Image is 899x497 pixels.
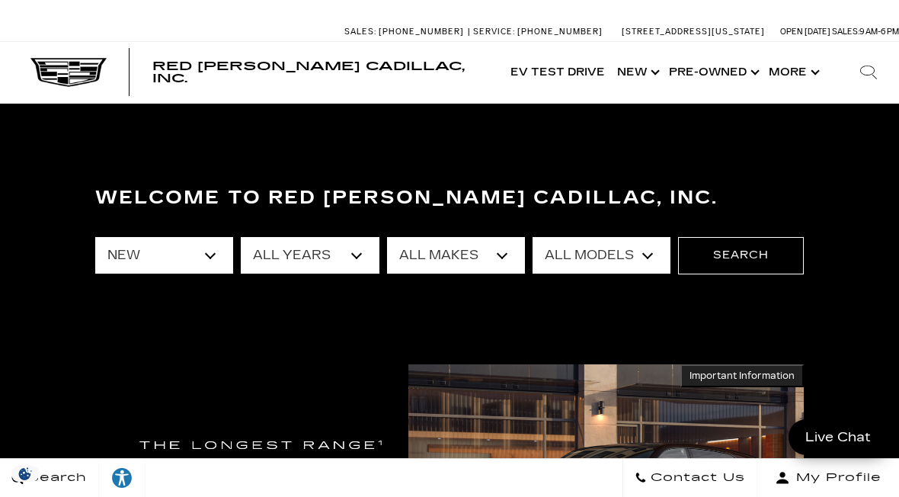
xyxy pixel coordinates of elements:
[859,27,899,37] span: 9 AM-6 PM
[689,370,795,382] span: Important Information
[379,27,464,37] span: [PHONE_NUMBER]
[95,237,233,274] select: Filter by type
[678,237,804,274] button: Search
[533,237,670,274] select: Filter by model
[387,237,525,274] select: Filter by make
[517,27,603,37] span: [PHONE_NUMBER]
[757,459,899,497] button: Open user profile menu
[24,467,87,489] span: Search
[468,27,606,36] a: Service: [PHONE_NUMBER]
[790,467,881,489] span: My Profile
[832,27,859,37] span: Sales:
[680,364,804,387] button: Important Information
[504,42,611,103] a: EV Test Drive
[241,237,379,274] select: Filter by year
[344,27,468,36] a: Sales: [PHONE_NUMBER]
[798,428,878,446] span: Live Chat
[8,466,43,482] img: Opt-Out Icon
[780,27,830,37] span: Open [DATE]
[30,58,107,87] img: Cadillac Dark Logo with Cadillac White Text
[99,467,145,489] div: Explore your accessibility options
[622,459,757,497] a: Contact Us
[99,459,146,497] a: Explore your accessibility options
[647,467,745,489] span: Contact Us
[611,42,663,103] a: New
[663,42,763,103] a: Pre-Owned
[763,42,823,103] button: More
[473,27,515,37] span: Service:
[8,466,43,482] section: Click to Open Cookie Consent Modal
[95,183,804,213] h3: Welcome to Red [PERSON_NAME] Cadillac, Inc.
[344,27,376,37] span: Sales:
[152,59,465,85] span: Red [PERSON_NAME] Cadillac, Inc.
[622,27,765,37] a: [STREET_ADDRESS][US_STATE]
[789,419,888,455] a: Live Chat
[152,60,489,85] a: Red [PERSON_NAME] Cadillac, Inc.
